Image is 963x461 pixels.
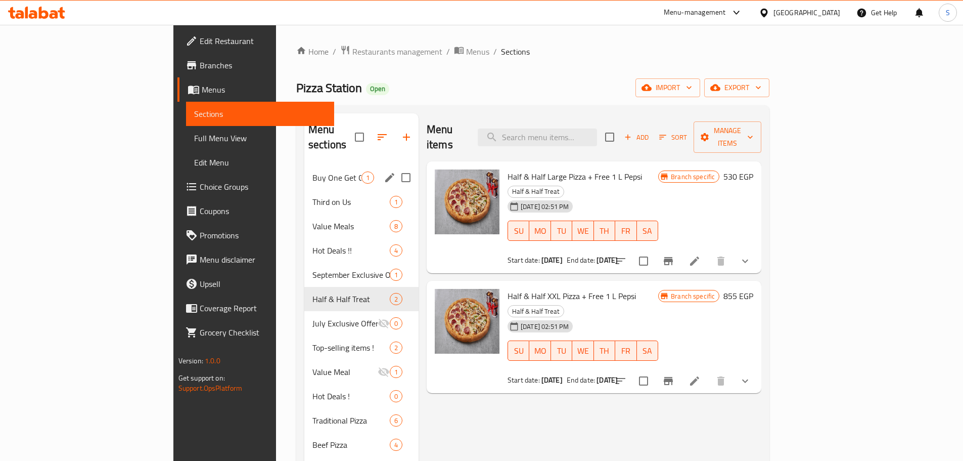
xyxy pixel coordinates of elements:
span: TU [555,344,568,358]
span: Add [623,132,650,143]
div: items [390,366,402,378]
div: Menu-management [664,7,726,19]
span: Half & Half Treat [312,293,390,305]
span: Start date: [508,254,540,267]
button: MO [529,221,551,241]
span: September Exclusive Offers [312,269,390,281]
div: items [390,220,402,232]
span: 1 [390,197,402,207]
div: items [390,317,402,329]
span: Menu disclaimer [200,254,326,266]
span: 0 [390,319,402,328]
span: FR [619,224,632,238]
div: Third on Us1 [304,190,419,214]
span: Select to update [633,370,654,392]
button: Branch-specific-item [656,249,680,273]
div: Open [366,83,389,95]
span: 8 [390,222,402,231]
a: Edit Menu [186,150,334,175]
div: items [390,439,402,451]
button: TU [551,221,572,241]
span: Buy One Get One [312,172,361,184]
span: 1.0.0 [205,354,220,367]
a: Restaurants management [340,45,442,58]
span: Grocery Checklist [200,326,326,339]
span: 1 [390,270,402,280]
span: 0 [390,392,402,401]
button: WE [572,341,593,361]
span: Menus [466,46,489,58]
b: [DATE] [597,254,618,267]
button: SU [508,341,529,361]
span: Open [366,85,389,93]
button: SA [637,341,658,361]
span: TH [598,224,611,238]
a: Edit menu item [689,375,701,387]
span: Select all sections [349,127,370,148]
button: sort-choices [609,249,633,273]
a: Coverage Report [177,296,334,320]
span: Branch specific [667,172,719,182]
span: Full Menu View [194,132,326,144]
div: Hot Deals ! [312,390,390,402]
span: Value Meal [312,366,378,378]
div: Beef Pizza4 [304,433,419,457]
button: show more [733,369,757,393]
span: Top-selling items ! [312,342,390,354]
span: Sort [659,132,687,143]
span: Sort sections [370,125,394,149]
img: Half & Half Large Pizza + Free 1 L Pepsi [435,170,499,234]
button: export [704,78,769,97]
div: items [390,414,402,427]
span: 4 [390,246,402,256]
div: Buy One Get One1edit [304,165,419,190]
span: TH [598,344,611,358]
span: import [644,81,692,94]
span: Value Meals [312,220,390,232]
span: 2 [390,343,402,353]
b: [DATE] [541,373,563,387]
span: WE [576,344,589,358]
a: Menu disclaimer [177,247,334,272]
h6: 855 EGP [723,289,753,303]
span: MO [533,344,546,358]
a: Menus [177,77,334,102]
li: / [446,46,450,58]
button: sort-choices [609,369,633,393]
span: Sort items [653,130,694,145]
span: Edit Restaurant [200,35,326,47]
button: import [635,78,700,97]
span: Half & Half Large Pizza + Free 1 L Pepsi [508,169,642,184]
button: TU [551,341,572,361]
span: Beef Pizza [312,439,390,451]
a: Full Menu View [186,126,334,150]
span: Coverage Report [200,302,326,314]
span: [DATE] 02:51 PM [517,202,573,212]
span: Version: [178,354,203,367]
div: Hot Deals !! [312,244,390,257]
span: Third on Us [312,196,390,208]
a: Grocery Checklist [177,320,334,345]
button: SU [508,221,529,241]
button: delete [709,369,733,393]
span: Select to update [633,250,654,272]
button: TH [594,221,615,241]
div: items [361,172,374,184]
button: WE [572,221,593,241]
div: items [390,293,402,305]
a: Branches [177,53,334,77]
span: SU [512,344,525,358]
button: TH [594,341,615,361]
span: WE [576,224,589,238]
span: TU [555,224,568,238]
span: Restaurants management [352,46,442,58]
div: Traditional Pizza6 [304,408,419,433]
span: Promotions [200,229,326,241]
h6: 530 EGP [723,170,753,184]
a: Coupons [177,199,334,223]
span: SA [641,344,654,358]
